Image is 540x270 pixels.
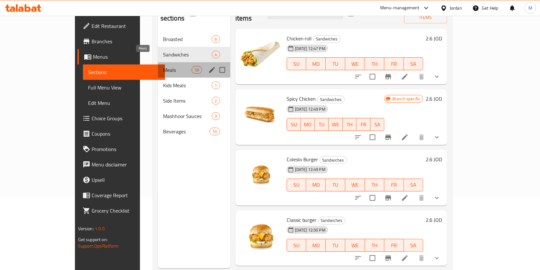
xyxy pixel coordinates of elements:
[235,4,260,23] h2: Menu items
[365,57,384,70] button: TH
[92,207,160,215] span: Grocery Checklist
[414,250,429,266] button: delete
[426,94,442,103] h6: 2.6 JOD
[209,128,220,135] div: items
[78,242,119,250] a: Support.OpsPlatform
[367,59,382,69] span: TH
[292,227,328,233] span: [DATE] 12:50 PM
[292,106,328,112] span: [DATE] 12:49 PM
[350,69,366,84] button: sort-choices
[192,66,202,74] div: items
[414,69,429,84] button: delete
[433,133,441,141] svg: Show Choices
[158,62,230,78] div: Meals10edit
[78,203,165,218] a: Grocery Checklist
[384,57,404,70] button: FR
[158,78,230,93] div: Kids Meals1
[212,113,219,119] span: 3
[287,239,307,252] button: SU
[326,239,345,252] button: TU
[78,34,165,49] a: Branches
[88,68,160,76] span: Sections
[366,70,379,83] span: Select to update
[350,250,366,266] button: sort-choices
[303,120,312,129] span: MO
[450,4,462,12] div: Jordan
[426,34,442,43] h6: 2.6 JOD
[401,194,409,202] a: Edit menu item
[380,250,396,266] button: Branch-specific-item
[429,69,445,84] button: show more
[326,57,345,70] button: TU
[158,93,230,108] div: Side Items2
[306,57,326,70] button: MO
[241,215,282,257] img: Classic burger
[309,241,323,250] span: MO
[88,84,160,91] span: Full Menu View
[365,239,384,252] button: TH
[287,94,316,104] span: Spicy Chicken
[343,118,357,131] button: TH
[328,59,343,69] span: TU
[528,4,532,12] span: M
[241,155,282,196] img: Coleslo Burger
[350,190,366,206] button: sort-choices
[329,118,343,131] button: WE
[345,239,365,252] button: WE
[331,120,340,129] span: WE
[210,129,219,135] span: 10
[83,80,165,95] a: Full Menu View
[387,241,401,250] span: FR
[348,241,362,250] span: WE
[287,179,307,191] button: SU
[163,97,212,105] span: Side Items
[315,118,329,131] button: TU
[163,112,212,120] div: Mashhoor Sauces
[366,251,379,265] span: Select to update
[401,254,409,262] a: Edit menu item
[290,59,304,69] span: SU
[314,35,340,43] span: Sandwiches
[367,241,382,250] span: TH
[160,4,190,23] h2: Menu sections
[78,235,108,244] span: Get support on:
[404,239,423,252] button: SA
[158,29,230,142] nav: Menu sections
[212,112,220,120] div: items
[406,59,421,69] span: SA
[380,190,396,206] button: Branch-specific-item
[78,188,165,203] a: Coverage Report
[318,217,345,224] span: Sandwiches
[320,156,347,164] span: Sandwiches
[414,130,429,145] button: delete
[348,59,362,69] span: WE
[158,31,230,47] div: Broasted6
[380,130,396,145] button: Branch-specific-item
[306,179,326,191] button: MO
[429,130,445,145] button: show more
[163,35,212,43] span: Broasted
[401,73,409,80] a: Edit menu item
[406,241,421,250] span: SA
[212,35,220,43] div: items
[92,22,160,30] span: Edit Restaurant
[241,34,282,75] img: Chicken roll
[287,155,318,164] span: Coleslo Burger
[92,130,160,138] span: Coupons
[290,120,298,129] span: SU
[317,96,345,103] div: Sandwiches
[345,179,365,191] button: WE
[301,118,315,131] button: MO
[92,114,160,122] span: Choice Groups
[292,166,328,173] span: [DATE] 12:49 PM
[384,179,404,191] button: FR
[290,180,304,190] span: SU
[320,156,347,164] div: Sandwiches
[414,190,429,206] button: delete
[92,145,160,153] span: Promotions
[404,179,423,191] button: SA
[429,190,445,206] button: show more
[92,161,160,168] span: Menu disclaimer
[326,179,345,191] button: TU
